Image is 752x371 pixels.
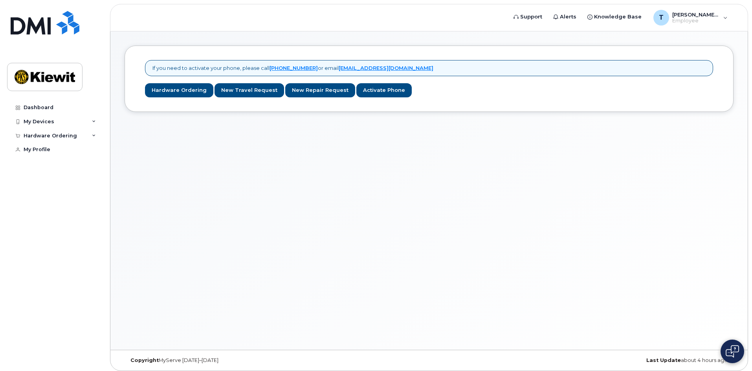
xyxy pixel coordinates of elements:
[130,357,159,363] strong: Copyright
[125,357,328,364] div: MyServe [DATE]–[DATE]
[285,83,355,98] a: New Repair Request
[215,83,284,98] a: New Travel Request
[152,64,433,72] p: If you need to activate your phone, please call or email
[646,357,681,363] strong: Last Update
[270,65,318,71] a: [PHONE_NUMBER]
[339,65,433,71] a: [EMAIL_ADDRESS][DOMAIN_NAME]
[726,345,739,358] img: Open chat
[530,357,734,364] div: about 4 hours ago
[145,83,213,98] a: Hardware Ordering
[356,83,412,98] a: Activate Phone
